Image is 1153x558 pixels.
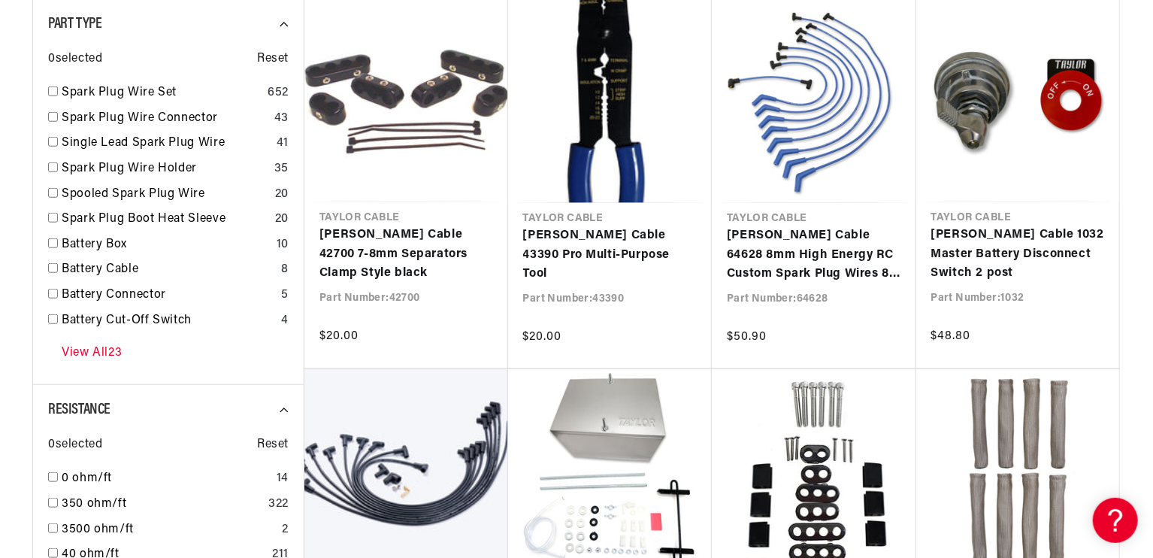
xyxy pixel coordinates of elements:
a: [PERSON_NAME] Cable 64628 8mm High Energy RC Custom Spark Plug Wires 8 cyl blue [727,226,901,284]
a: Spooled Spark Plug Wire [62,185,269,205]
a: Battery Cable [62,260,275,280]
div: 20 [275,210,289,229]
div: 43 [274,109,289,129]
div: 4 [281,311,289,331]
a: Battery Box [62,235,271,255]
div: 322 [268,495,289,514]
div: 652 [268,83,289,103]
span: Reset [257,435,289,455]
span: Resistance [48,402,110,417]
a: View All 23 [62,344,122,363]
a: Battery Connector [62,286,275,305]
a: [PERSON_NAME] Cable 43390 Pro Multi-Purpose Tool [523,226,698,284]
div: 5 [281,286,289,305]
a: [PERSON_NAME] Cable 1032 Master Battery Disconnect Switch 2 post [931,226,1105,284]
div: 35 [274,159,289,179]
div: 2 [282,520,289,540]
a: Spark Plug Wire Set [62,83,262,103]
span: 0 selected [48,435,102,455]
span: Reset [257,50,289,69]
a: 0 ohm/ft [62,469,271,489]
div: 10 [277,235,289,255]
div: 41 [277,134,289,153]
a: Spark Plug Wire Holder [62,159,268,179]
a: 350 ohm/ft [62,495,262,514]
div: 8 [281,260,289,280]
a: [PERSON_NAME] Cable 42700 7-8mm Separators Clamp Style black [319,226,493,284]
span: Part Type [48,17,101,32]
a: Spark Plug Wire Connector [62,109,268,129]
a: Spark Plug Boot Heat Sleeve [62,210,269,229]
div: 20 [275,185,289,205]
span: 0 selected [48,50,102,69]
div: 14 [277,469,289,489]
a: Battery Cut-Off Switch [62,311,275,331]
a: 3500 ohm/ft [62,520,276,540]
a: Single Lead Spark Plug Wire [62,134,271,153]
